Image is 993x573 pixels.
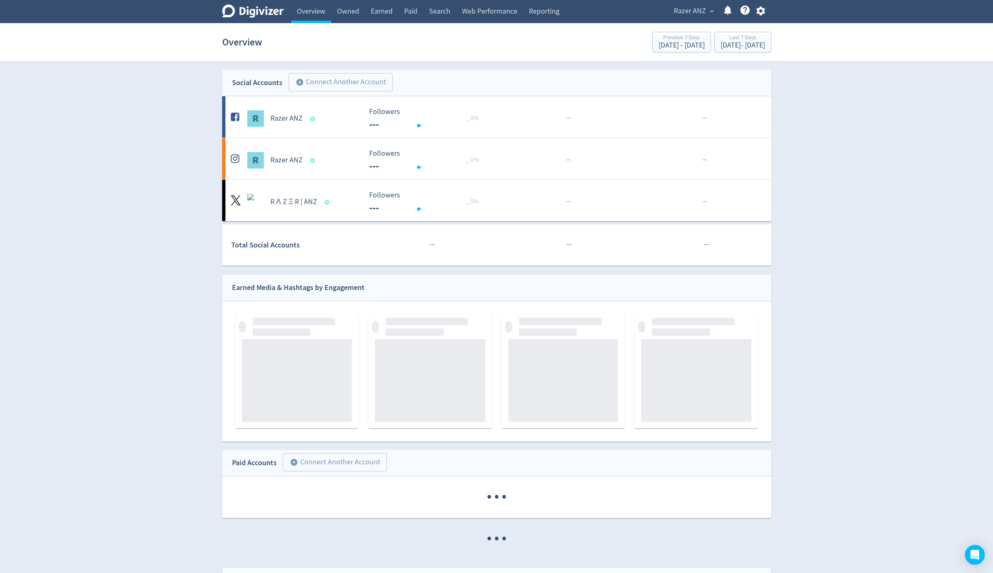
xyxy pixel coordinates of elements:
button: Connect Another Account [289,73,393,91]
span: · [567,155,569,165]
div: Social Accounts [232,77,282,89]
span: · [705,113,707,124]
span: Data last synced: 9 Sep 2025, 5:02am (AEST) [310,158,317,163]
a: Razer ANZ undefinedRazer ANZ Followers --- Followers --- _ 0%······ [222,96,771,138]
span: Data last synced: 9 Sep 2025, 4:02am (AEST) [310,117,317,121]
span: · [706,240,707,250]
div: [DATE] - [DATE] [659,42,705,49]
a: R Λ Z Ξ R | ANZ undefinedR Λ Z Ξ R | ANZ Followers --- Followers --- _ 0%······ [222,180,771,221]
span: Data last synced: 9 Sep 2025, 4:02am (AEST) [325,200,332,204]
span: · [569,197,571,207]
svg: Followers --- [365,108,489,130]
span: · [704,197,705,207]
a: Connect Another Account [277,454,387,471]
span: · [704,240,706,250]
span: · [431,240,433,250]
span: · [567,113,569,124]
span: · [702,155,704,165]
button: Last 7 Days[DATE]- [DATE] [714,32,771,52]
a: Razer ANZ undefinedRazer ANZ Followers --- Followers --- _ 0%······ [222,138,771,179]
span: · [569,113,571,124]
span: Razer ANZ [674,5,706,18]
span: · [707,240,709,250]
img: Razer ANZ undefined [247,110,264,127]
span: · [705,155,707,165]
h5: Razer ANZ [270,114,303,124]
span: add_circle [296,78,304,86]
span: · [500,476,508,518]
button: Previous 7 Days[DATE] - [DATE] [652,32,711,52]
span: _ 0% [466,197,479,206]
div: Previous 7 Days [659,35,705,42]
img: Razer ANZ undefined [247,152,264,169]
span: add_circle [290,458,298,466]
div: Earned Media & Hashtags by Engagement [232,282,365,294]
span: · [704,113,705,124]
div: Open Intercom Messenger [965,545,985,565]
span: _ 0% [466,156,479,164]
span: · [566,240,568,250]
span: · [493,518,500,560]
h5: Razer ANZ [270,155,303,165]
h5: R Λ Z Ξ R | ANZ [270,197,318,207]
button: Razer ANZ [671,5,716,18]
span: · [433,240,435,250]
span: · [486,518,493,560]
span: · [430,240,431,250]
span: · [569,155,571,165]
div: Total Social Accounts [231,239,363,251]
span: · [493,476,500,518]
svg: Followers --- [365,191,489,213]
svg: Followers --- [365,150,489,171]
span: · [566,197,567,207]
span: · [704,155,705,165]
span: · [705,197,707,207]
span: · [566,113,567,124]
h1: Overview [222,29,262,55]
div: [DATE] - [DATE] [720,42,765,49]
div: Last 7 Days [720,35,765,42]
button: Connect Another Account [283,453,387,471]
span: · [567,197,569,207]
span: · [570,240,571,250]
img: R Λ Z Ξ R | ANZ undefined [247,194,264,210]
span: · [500,518,508,560]
a: Connect Another Account [282,74,393,91]
span: · [568,240,570,250]
span: expand_more [708,7,716,15]
span: _ 0% [466,114,479,122]
span: · [702,197,704,207]
span: · [486,476,493,518]
span: · [566,155,567,165]
span: · [702,113,704,124]
div: Paid Accounts [232,457,277,469]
